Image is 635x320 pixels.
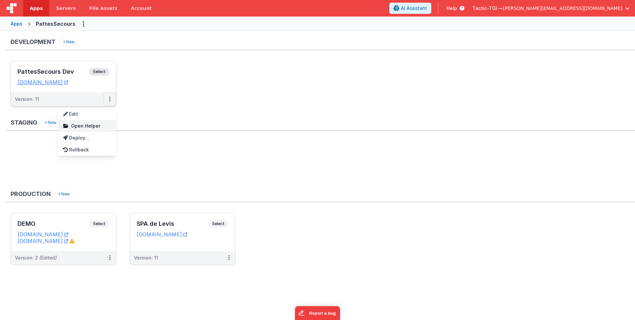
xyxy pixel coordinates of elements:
[58,144,116,156] a: Rollback
[503,5,622,12] span: [PERSON_NAME][EMAIL_ADDRESS][DOMAIN_NAME]
[89,5,118,12] span: File Assets
[389,3,431,14] button: AI Assistant
[446,5,457,12] span: Help
[56,5,76,12] span: Servers
[58,132,116,144] a: Deploy...
[401,5,427,12] span: AI Assistant
[295,306,340,320] iframe: Marker.io feedback button
[58,108,116,156] div: Options
[472,5,630,12] button: Tactic-TGI — [PERSON_NAME][EMAIL_ADDRESS][DOMAIN_NAME]
[472,5,503,12] span: Tactic-TGI —
[71,123,100,129] span: Open Helper
[58,108,116,120] a: Edit
[30,5,43,12] span: Apps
